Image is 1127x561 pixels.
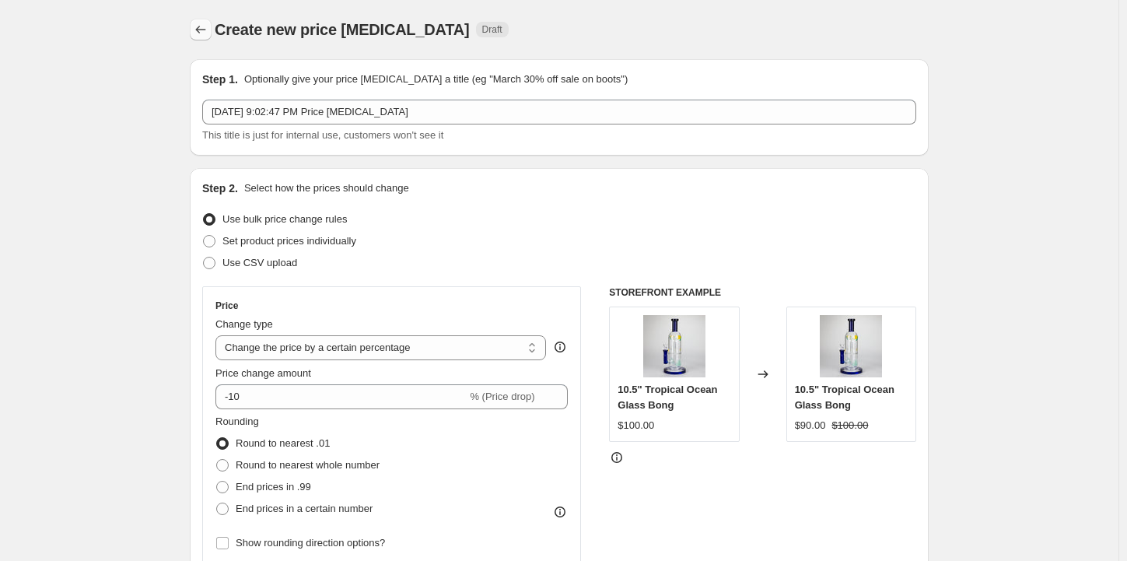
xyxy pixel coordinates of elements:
[609,286,916,299] h6: STOREFRONT EXAMPLE
[202,181,238,196] h2: Step 2.
[215,21,470,38] span: Create new price [MEDICAL_DATA]
[190,19,212,40] button: Price change jobs
[202,100,916,124] input: 30% off holiday sale
[552,339,568,355] div: help
[236,459,380,471] span: Round to nearest whole number
[215,300,238,312] h3: Price
[482,23,502,36] span: Draft
[795,384,894,411] span: 10.5" Tropical Ocean Glass Bong
[795,418,826,433] div: $90.00
[244,72,628,87] p: Optionally give your price [MEDICAL_DATA] a title (eg "March 30% off sale on boots")
[643,315,705,377] img: 20241129-1-83_80x.jpg
[222,235,356,247] span: Set product prices individually
[215,384,467,409] input: -15
[222,213,347,225] span: Use bulk price change rules
[215,415,259,427] span: Rounding
[236,537,385,549] span: Show rounding direction options?
[236,503,373,514] span: End prices in a certain number
[618,384,717,411] span: 10.5" Tropical Ocean Glass Bong
[202,129,443,141] span: This title is just for internal use, customers won't see it
[831,418,868,433] strike: $100.00
[215,318,273,330] span: Change type
[222,257,297,268] span: Use CSV upload
[236,437,330,449] span: Round to nearest .01
[244,181,409,196] p: Select how the prices should change
[470,391,534,402] span: % (Price drop)
[202,72,238,87] h2: Step 1.
[618,418,654,433] div: $100.00
[236,481,311,493] span: End prices in .99
[215,367,311,379] span: Price change amount
[820,315,882,377] img: 20241129-1-83_80x.jpg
